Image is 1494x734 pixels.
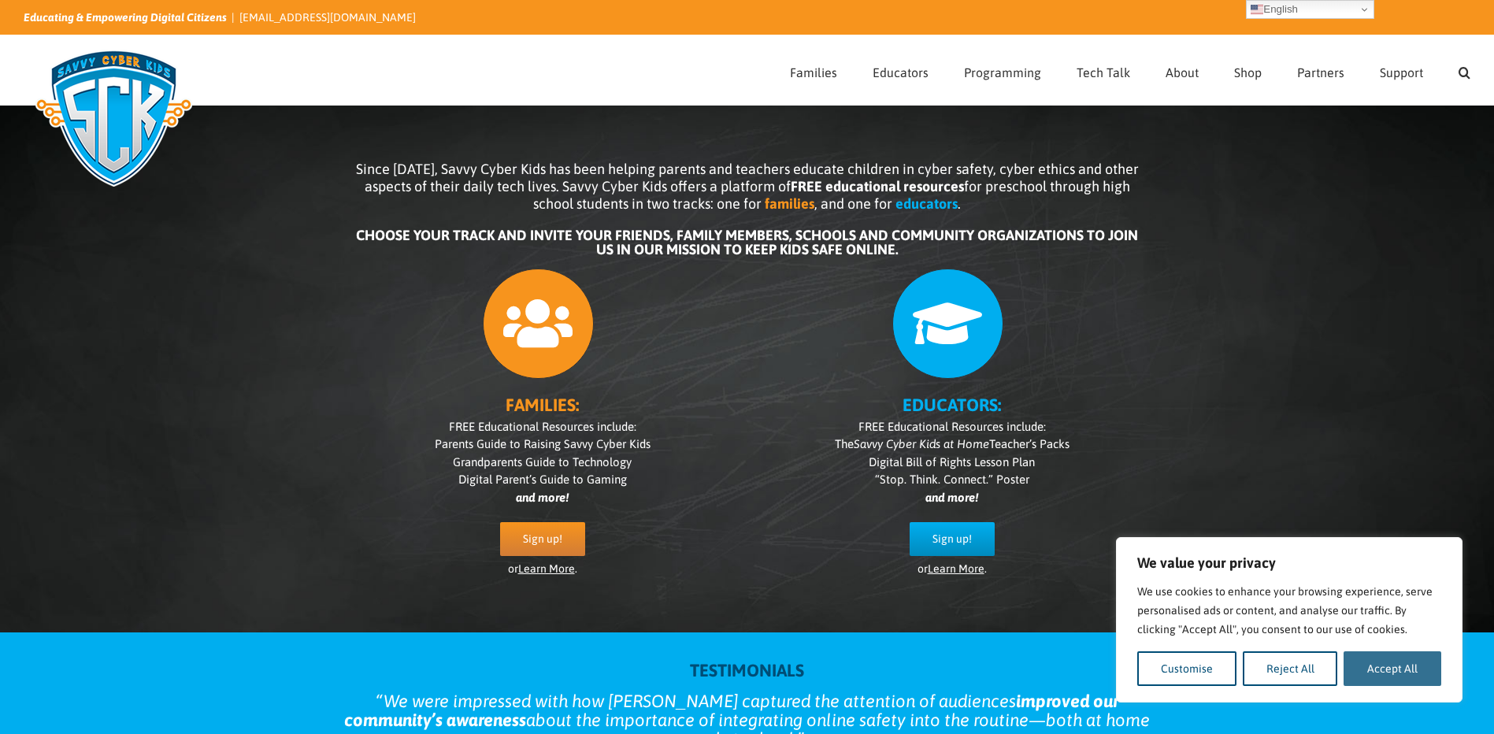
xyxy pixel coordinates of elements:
[1243,651,1338,686] button: Reject All
[910,522,995,556] a: Sign up!
[1137,582,1441,639] p: We use cookies to enhance your browsing experience, serve personalised ads or content, and analys...
[1344,651,1441,686] button: Accept All
[1137,554,1441,573] p: We value your privacy
[1380,66,1423,79] span: Support
[523,532,562,546] span: Sign up!
[453,455,632,469] span: Grandparents Guide to Technology
[873,66,929,79] span: Educators
[858,420,1046,433] span: FREE Educational Resources include:
[814,195,892,212] span: , and one for
[1380,35,1423,105] a: Support
[239,11,416,24] a: [EMAIL_ADDRESS][DOMAIN_NAME]
[458,473,627,486] span: Digital Parent’s Guide to Gaming
[1077,35,1130,105] a: Tech Talk
[918,562,987,575] span: or .
[895,195,958,212] b: educators
[790,66,837,79] span: Families
[516,491,569,504] i: and more!
[1077,66,1130,79] span: Tech Talk
[925,491,978,504] i: and more!
[835,437,1070,450] span: The Teacher’s Packs
[1137,651,1236,686] button: Customise
[903,395,1001,415] b: EDUCATORS:
[791,178,964,195] b: FREE educational resources
[356,227,1138,258] b: CHOOSE YOUR TRACK AND INVITE YOUR FRIENDS, FAMILY MEMBERS, SCHOOLS AND COMMUNITY ORGANIZATIONS TO...
[518,562,575,575] a: Learn More
[790,35,837,105] a: Families
[500,522,585,556] a: Sign up!
[854,437,989,450] i: Savvy Cyber Kids at Home
[932,532,972,546] span: Sign up!
[508,562,577,575] span: or .
[24,39,204,197] img: Savvy Cyber Kids Logo
[1234,35,1262,105] a: Shop
[356,161,1139,212] span: Since [DATE], Savvy Cyber Kids has been helping parents and teachers educate children in cyber sa...
[869,455,1035,469] span: Digital Bill of Rights Lesson Plan
[964,35,1041,105] a: Programming
[875,473,1029,486] span: “Stop. Think. Connect.” Poster
[690,660,804,680] strong: TESTIMONIALS
[1166,35,1199,105] a: About
[1166,66,1199,79] span: About
[344,691,1119,730] strong: improved our community’s awareness
[790,35,1470,105] nav: Main Menu
[1297,66,1344,79] span: Partners
[1459,35,1470,105] a: Search
[435,437,651,450] span: Parents Guide to Raising Savvy Cyber Kids
[24,11,227,24] i: Educating & Empowering Digital Citizens
[1297,35,1344,105] a: Partners
[1234,66,1262,79] span: Shop
[964,66,1041,79] span: Programming
[958,195,961,212] span: .
[506,395,579,415] b: FAMILIES:
[873,35,929,105] a: Educators
[1251,3,1263,16] img: en
[928,562,984,575] a: Learn More
[449,420,636,433] span: FREE Educational Resources include:
[765,195,814,212] b: families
